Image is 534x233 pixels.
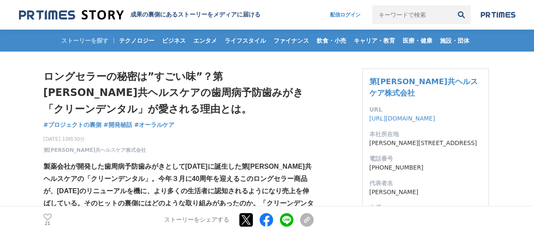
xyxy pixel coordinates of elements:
[221,37,269,44] span: ライフスタイル
[103,121,132,129] a: #開発秘話
[322,5,369,24] a: 配信ログイン
[369,105,482,114] dt: URL
[116,30,158,52] a: テクノロジー
[452,5,471,24] button: 検索
[436,30,473,52] a: 施設・団体
[369,139,482,148] dd: [PERSON_NAME][STREET_ADDRESS]
[43,121,102,129] a: #プロジェクトの裏側
[43,222,52,226] p: 21
[43,69,314,117] h1: ロングセラーの秘密は”すごい味”？第[PERSON_NAME]共ヘルスケアの歯周病予防歯みがき「クリーンデンタル」が愛される理由とは。
[313,30,350,52] a: 飲食・小売
[369,203,482,212] dt: 上場
[159,37,189,44] span: ビジネス
[369,188,482,197] dd: [PERSON_NAME]
[369,77,478,97] a: 第[PERSON_NAME]共ヘルスケア株式会社
[19,9,124,21] img: 成果の裏側にあるストーリーをメディアに届ける
[372,5,452,24] input: キーワードで検索
[369,179,482,188] dt: 代表者名
[350,37,398,44] span: キャリア・教育
[221,30,269,52] a: ライフスタイル
[436,37,473,44] span: 施設・団体
[43,146,146,154] a: 第[PERSON_NAME]共ヘルスケア株式会社
[43,135,146,143] span: [DATE] 10時30分
[270,37,312,44] span: ファイナンス
[369,130,482,139] dt: 本社所在地
[369,115,435,122] a: [URL][DOMAIN_NAME]
[19,9,260,21] a: 成果の裏側にあるストーリーをメディアに届ける 成果の裏側にあるストーリーをメディアに届ける
[43,121,102,129] span: #プロジェクトの裏側
[350,30,398,52] a: キャリア・教育
[134,121,175,129] span: #オーラルケア
[130,11,260,19] h2: 成果の裏側にあるストーリーをメディアに届ける
[134,121,175,129] a: #オーラルケア
[190,30,220,52] a: エンタメ
[399,30,436,52] a: 医療・健康
[190,37,220,44] span: エンタメ
[399,37,436,44] span: 医療・健康
[369,154,482,163] dt: 電話番号
[159,30,189,52] a: ビジネス
[43,163,314,219] strong: 製薬会社が開発した歯周病予防歯みがきとして[DATE]に誕生した第[PERSON_NAME]共ヘルスケアの「クリーンデンタル」。今年３月に40周年を迎えるこのロングセラー商品が、[DATE]のリ...
[313,37,350,44] span: 飲食・小売
[164,216,229,224] p: ストーリーをシェアする
[103,121,132,129] span: #開発秘話
[116,37,158,44] span: テクノロジー
[270,30,312,52] a: ファイナンス
[481,11,515,18] img: prtimes
[369,163,482,172] dd: [PHONE_NUMBER]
